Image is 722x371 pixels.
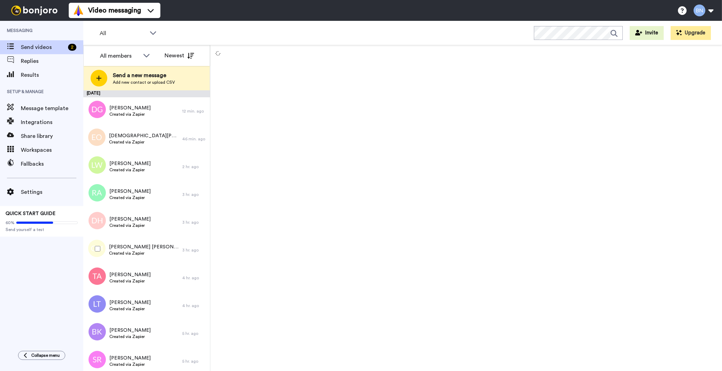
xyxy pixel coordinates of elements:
[159,49,199,63] button: Newest
[89,267,106,285] img: ta.png
[109,327,151,334] span: [PERSON_NAME]
[109,362,151,367] span: Created via Zapier
[109,223,151,228] span: Created via Zapier
[109,244,179,250] span: [PERSON_NAME] [PERSON_NAME]
[21,160,83,168] span: Fallbacks
[109,160,151,167] span: [PERSON_NAME]
[89,351,106,368] img: sr.png
[6,220,15,225] span: 60%
[89,323,106,340] img: bk.png
[21,132,83,140] span: Share library
[89,212,106,229] img: dh.png
[109,188,151,195] span: [PERSON_NAME]
[182,275,207,281] div: 4 hr. ago
[109,299,151,306] span: [PERSON_NAME]
[100,29,146,38] span: All
[109,112,151,117] span: Created via Zapier
[100,52,140,60] div: All members
[630,26,664,40] button: Invite
[89,101,106,118] img: dg.png
[21,188,83,196] span: Settings
[182,192,207,197] div: 3 hr. ago
[21,146,83,154] span: Workspaces
[109,271,151,278] span: [PERSON_NAME]
[8,6,60,15] img: bj-logo-header-white.svg
[73,5,84,16] img: vm-color.svg
[88,6,141,15] span: Video messaging
[89,184,106,201] img: ra.png
[83,90,210,97] div: [DATE]
[182,220,207,225] div: 3 hr. ago
[109,278,151,284] span: Created via Zapier
[182,108,207,114] div: 12 min. ago
[182,164,207,170] div: 2 hr. ago
[109,139,179,145] span: Created via Zapier
[109,105,151,112] span: [PERSON_NAME]
[89,156,106,174] img: lw.png
[109,250,179,256] span: Created via Zapier
[31,353,60,358] span: Collapse menu
[89,295,106,313] img: lt.png
[182,247,207,253] div: 3 hr. ago
[21,43,65,51] span: Send videos
[21,104,83,113] span: Message template
[21,57,83,65] span: Replies
[88,129,106,146] img: eo.png
[109,195,151,200] span: Created via Zapier
[182,303,207,308] div: 4 hr. ago
[671,26,711,40] button: Upgrade
[109,216,151,223] span: [PERSON_NAME]
[182,358,207,364] div: 5 hr. ago
[109,132,179,139] span: [DEMOGRAPHIC_DATA][PERSON_NAME]
[109,306,151,312] span: Created via Zapier
[21,71,83,79] span: Results
[182,331,207,336] div: 5 hr. ago
[113,80,175,85] span: Add new contact or upload CSV
[68,44,76,51] div: 2
[109,334,151,339] span: Created via Zapier
[18,351,65,360] button: Collapse menu
[21,118,83,126] span: Integrations
[6,211,56,216] span: QUICK START GUIDE
[182,136,207,142] div: 46 min. ago
[109,167,151,173] span: Created via Zapier
[109,355,151,362] span: [PERSON_NAME]
[6,227,78,232] span: Send yourself a test
[113,71,175,80] span: Send a new message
